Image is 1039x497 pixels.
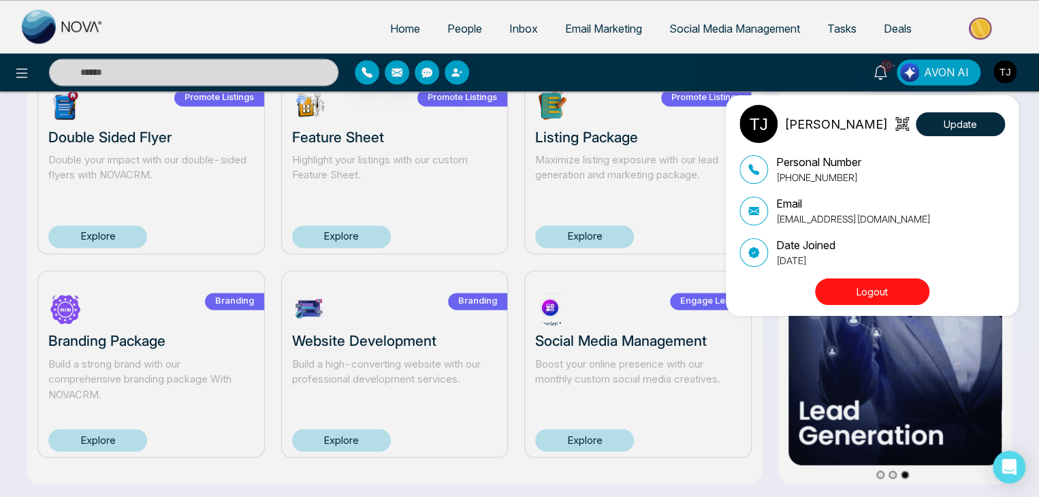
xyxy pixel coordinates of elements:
[993,451,1025,483] div: Open Intercom Messenger
[916,112,1005,136] button: Update
[776,253,835,268] p: [DATE]
[776,237,835,253] p: Date Joined
[776,170,861,185] p: [PHONE_NUMBER]
[776,154,861,170] p: Personal Number
[776,195,931,212] p: Email
[784,115,888,133] p: [PERSON_NAME]
[776,212,931,226] p: [EMAIL_ADDRESS][DOMAIN_NAME]
[815,278,929,305] button: Logout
